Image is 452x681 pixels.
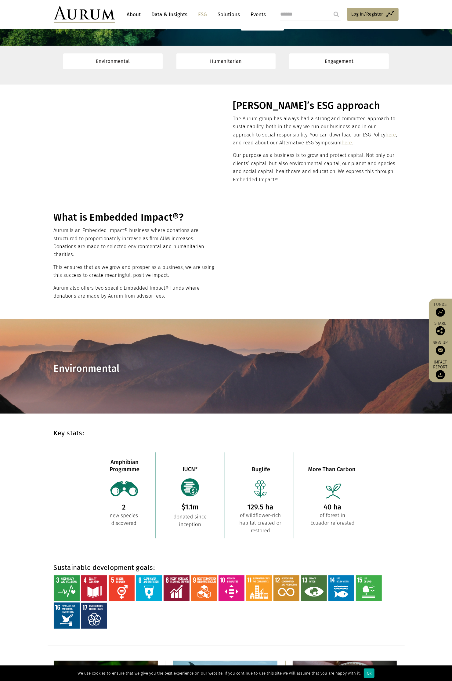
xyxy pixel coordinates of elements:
input: Submit [330,8,342,20]
span: Log in/Register [352,10,383,18]
strong: Key stats: [54,429,84,437]
a: Sign up [432,340,449,355]
img: Access Funds [436,307,445,317]
a: Events [248,9,266,20]
a: Engagement [289,53,389,69]
img: Aurum [54,6,115,23]
a: ESG [195,9,210,20]
h1: What is Embedded Impact®? [54,212,218,223]
a: here [342,140,352,146]
p: Our purpose as a business is to grow and protect capital. Not only our clients’ capital, but also... [233,151,397,184]
a: About [124,9,144,20]
img: Share this post [436,326,445,335]
a: Funds [432,302,449,317]
p: Aurum is an Embedded Impact® business where donations are structured to proportionately increase ... [54,226,218,259]
p: Aurum also offers two specific Embedded Impact® Funds where donations are made by Aurum from advi... [54,284,218,300]
div: Ok [364,668,374,678]
p: The Aurum group has always had a strong and committed approach to sustainability, both in the way... [233,115,397,147]
p: This ensures that as we grow and prosper as a business, we are using this success to create meani... [54,263,218,280]
a: Impact report [432,359,449,379]
a: Environmental [63,53,163,69]
h1: [PERSON_NAME]’s ESG approach [233,100,397,112]
span: Environmental [54,363,120,374]
a: Data & Insights [149,9,191,20]
a: Log in/Register [347,8,399,21]
a: Humanitarian [176,53,276,69]
a: Solutions [215,9,243,20]
strong: Sustainable development goals: [54,563,155,572]
div: Share [432,321,449,335]
a: here [385,132,396,138]
img: Sign up to our newsletter [436,346,445,355]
